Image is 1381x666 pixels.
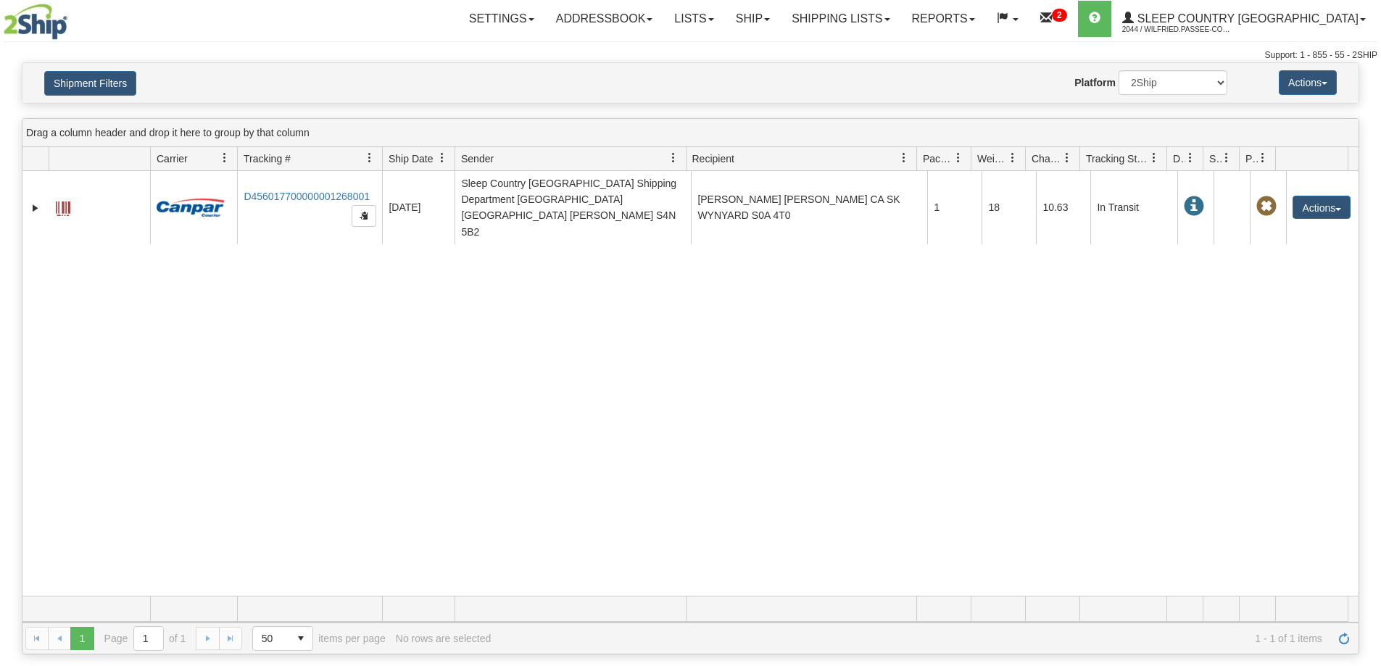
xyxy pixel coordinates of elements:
[1279,70,1337,95] button: Actions
[892,146,916,170] a: Recipient filter column settings
[923,151,953,166] span: Packages
[691,171,927,244] td: [PERSON_NAME] [PERSON_NAME] CA SK WYNYARD S0A 4T0
[157,199,225,217] img: 14 - Canpar
[1074,75,1116,90] label: Platform
[927,171,982,244] td: 1
[252,626,386,651] span: items per page
[289,627,312,650] span: select
[461,151,494,166] span: Sender
[1293,196,1351,219] button: Actions
[44,71,136,96] button: Shipment Filters
[1256,196,1277,217] span: Pickup Not Assigned
[4,4,67,40] img: logo2044.jpg
[1122,22,1231,37] span: 2044 / Wilfried.Passee-Coutrin
[1032,151,1062,166] span: Charge
[982,171,1036,244] td: 18
[455,171,691,244] td: Sleep Country [GEOGRAPHIC_DATA] Shipping Department [GEOGRAPHIC_DATA] [GEOGRAPHIC_DATA] [PERSON_N...
[1090,171,1177,244] td: In Transit
[1134,12,1359,25] span: Sleep Country [GEOGRAPHIC_DATA]
[692,151,734,166] span: Recipient
[663,1,724,37] a: Lists
[104,626,186,651] span: Page of 1
[1029,1,1078,37] a: 2
[946,146,971,170] a: Packages filter column settings
[389,151,433,166] span: Ship Date
[157,151,188,166] span: Carrier
[458,1,545,37] a: Settings
[1111,1,1377,37] a: Sleep Country [GEOGRAPHIC_DATA] 2044 / Wilfried.Passee-Coutrin
[1086,151,1149,166] span: Tracking Status
[244,191,370,202] a: D456017700000001268001
[661,146,686,170] a: Sender filter column settings
[1332,627,1356,650] a: Refresh
[70,627,94,650] span: Page 1
[1178,146,1203,170] a: Delivery Status filter column settings
[1214,146,1239,170] a: Shipment Issues filter column settings
[396,633,492,644] div: No rows are selected
[1184,196,1204,217] span: In Transit
[901,1,986,37] a: Reports
[262,631,281,646] span: 50
[134,627,163,650] input: Page 1
[22,119,1359,147] div: grid grouping header
[1052,9,1067,22] sup: 2
[1209,151,1222,166] span: Shipment Issues
[56,195,70,218] a: Label
[781,1,900,37] a: Shipping lists
[1245,151,1258,166] span: Pickup Status
[4,49,1377,62] div: Support: 1 - 855 - 55 - 2SHIP
[430,146,455,170] a: Ship Date filter column settings
[1055,146,1079,170] a: Charge filter column settings
[1142,146,1166,170] a: Tracking Status filter column settings
[252,626,313,651] span: Page sizes drop down
[382,171,455,244] td: [DATE]
[28,201,43,215] a: Expand
[977,151,1008,166] span: Weight
[352,205,376,227] button: Copy to clipboard
[212,146,237,170] a: Carrier filter column settings
[725,1,781,37] a: Ship
[1000,146,1025,170] a: Weight filter column settings
[1036,171,1090,244] td: 10.63
[357,146,382,170] a: Tracking # filter column settings
[244,151,291,166] span: Tracking #
[1173,151,1185,166] span: Delivery Status
[1251,146,1275,170] a: Pickup Status filter column settings
[501,633,1322,644] span: 1 - 1 of 1 items
[1348,259,1380,407] iframe: chat widget
[545,1,664,37] a: Addressbook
